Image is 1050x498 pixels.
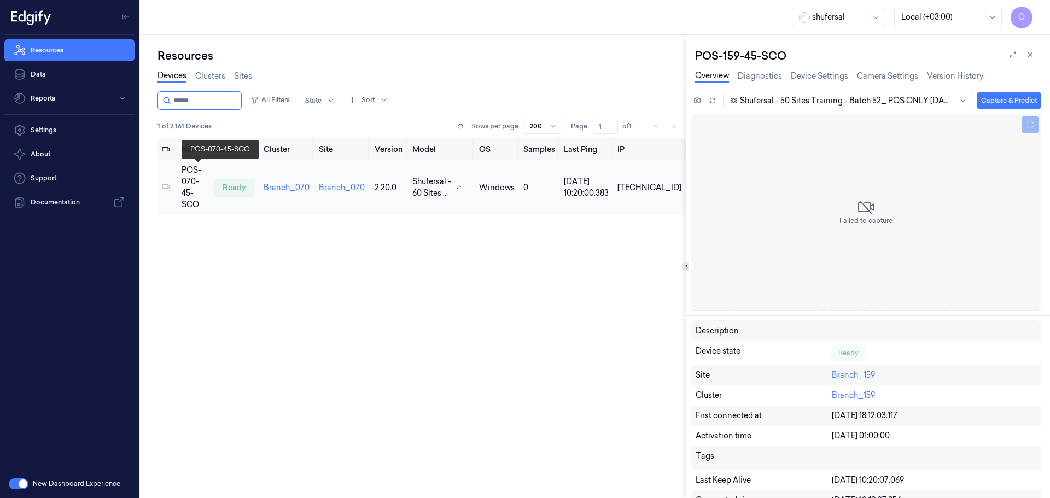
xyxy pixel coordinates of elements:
[832,474,1036,486] div: [DATE] 10:20:07.069
[977,92,1041,109] button: Capture & Predict
[832,345,865,361] div: Ready
[791,71,848,82] a: Device Settings
[214,179,255,196] div: ready
[613,138,686,160] th: IP
[832,431,890,441] span: [DATE] 01:00:00
[264,183,310,192] a: Branch_070
[157,48,686,63] div: Resources
[209,138,259,160] th: State
[927,71,983,82] a: Version History
[696,345,832,361] div: Device state
[559,138,613,160] th: Last Ping
[4,87,135,109] button: Reports
[370,138,408,160] th: Version
[4,143,135,165] button: About
[696,325,832,337] div: Description
[408,138,475,160] th: Model
[259,138,314,160] th: Cluster
[319,183,365,192] a: Branch_070
[314,138,370,160] th: Site
[4,119,135,141] a: Settings
[4,63,135,85] a: Data
[471,121,518,131] p: Rows per page
[738,71,782,82] a: Diagnostics
[234,71,252,82] a: Sites
[839,216,892,226] span: Failed to capture
[617,182,681,194] div: [TECHNICAL_ID]
[571,121,587,131] span: Page
[479,182,515,194] p: windows
[4,39,135,61] a: Resources
[117,8,135,26] button: Toggle Navigation
[564,176,609,199] div: [DATE] 10:20:00.383
[519,138,559,160] th: Samples
[696,390,832,401] div: Cluster
[4,191,135,213] a: Documentation
[157,70,186,83] a: Devices
[696,370,832,381] div: Site
[696,450,832,466] div: Tags
[1011,7,1032,28] button: O
[832,410,1036,421] div: [DATE] 18:12:03.117
[622,121,640,131] span: of 1
[182,165,205,210] div: POS-070-45-SCO
[695,48,1041,63] div: POS-159-45-SCO
[695,70,729,83] a: Overview
[523,182,555,194] div: 0
[832,370,875,380] a: Branch_159
[412,176,453,199] span: Shufersal - 60 Sites ...
[246,91,294,109] button: All Filters
[696,430,832,442] div: Activation time
[177,138,209,160] th: Name
[696,474,832,486] div: Last Keep Alive
[475,138,519,160] th: OS
[195,71,225,82] a: Clusters
[857,71,918,82] a: Camera Settings
[649,119,681,134] nav: pagination
[832,390,875,400] a: Branch_159
[696,410,832,421] div: First connected at
[375,182,404,194] div: 2.20.0
[4,167,135,189] a: Support
[157,121,212,131] span: 1 of 2,161 Devices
